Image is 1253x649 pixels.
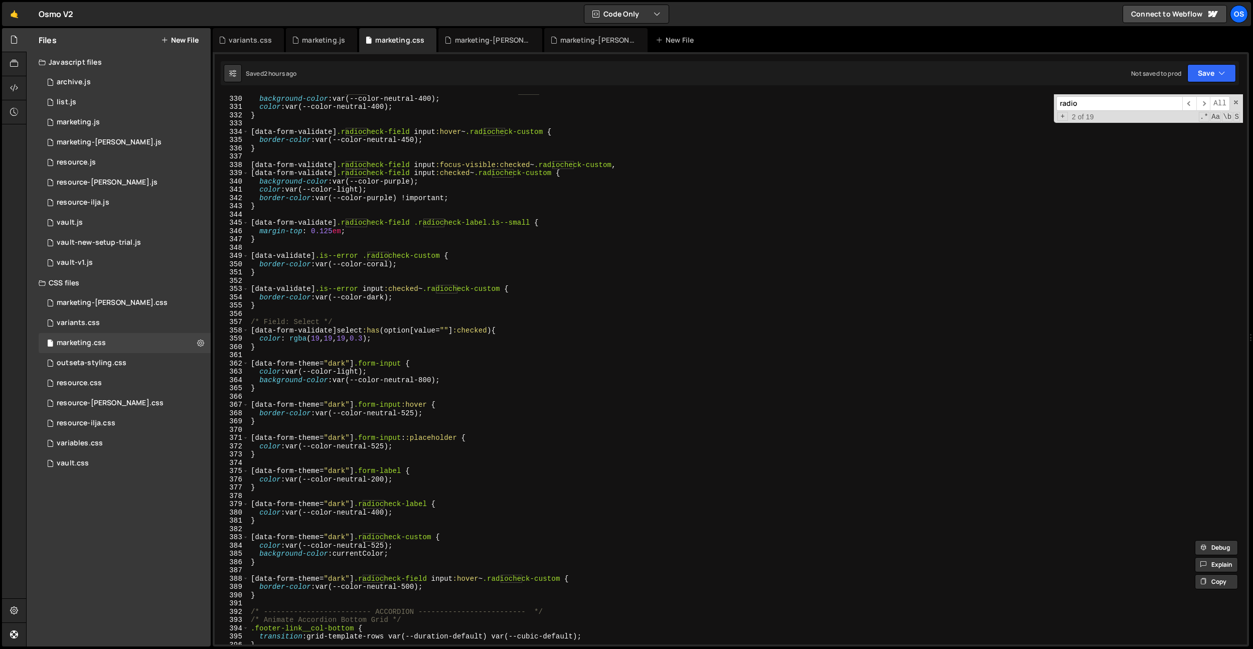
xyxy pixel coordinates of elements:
[39,393,211,413] div: 16596/46196.css
[1196,96,1210,111] span: ​
[215,95,249,103] div: 330
[215,211,249,219] div: 344
[215,533,249,542] div: 383
[215,235,249,244] div: 347
[57,379,102,388] div: resource.css
[1068,113,1098,121] span: 2 of 19
[1131,69,1181,78] div: Not saved to prod
[215,285,249,293] div: 353
[215,483,249,492] div: 377
[215,500,249,509] div: 379
[39,35,57,46] h2: Files
[215,434,249,442] div: 371
[215,517,249,525] div: 381
[215,152,249,161] div: 337
[57,158,96,167] div: resource.js
[215,119,249,128] div: 333
[215,608,249,616] div: 392
[39,213,211,233] div: 16596/45133.js
[2,2,27,26] a: 🤙
[215,459,249,467] div: 374
[1230,5,1248,23] div: Os
[39,132,211,152] div: 16596/45424.js
[1182,96,1196,111] span: ​
[215,301,249,310] div: 355
[215,368,249,376] div: 363
[215,327,249,335] div: 358
[1195,540,1238,555] button: Debug
[215,219,249,227] div: 345
[215,475,249,484] div: 376
[57,298,168,307] div: marketing-[PERSON_NAME].css
[39,8,73,20] div: Osmo V2
[215,591,249,600] div: 390
[1199,112,1209,122] span: RegExp Search
[1195,557,1238,572] button: Explain
[215,426,249,434] div: 370
[39,253,211,273] div: 16596/45132.js
[57,238,141,247] div: vault-new-setup-trial.js
[215,542,249,550] div: 384
[39,92,211,112] div: 16596/45151.js
[215,343,249,352] div: 360
[57,258,93,267] div: vault-v1.js
[215,277,249,285] div: 352
[57,359,126,368] div: outseta-styling.css
[1233,112,1240,122] span: Search In Selection
[57,318,100,328] div: variants.css
[215,194,249,203] div: 342
[455,35,530,45] div: marketing-[PERSON_NAME].css
[215,103,249,111] div: 331
[1187,64,1236,82] button: Save
[39,373,211,393] div: 16596/46199.css
[215,450,249,459] div: 373
[57,459,89,468] div: vault.css
[57,178,158,187] div: resource-[PERSON_NAME].js
[215,136,249,144] div: 335
[215,111,249,120] div: 332
[215,467,249,475] div: 375
[39,333,211,353] div: 16596/45446.css
[57,98,76,107] div: list.js
[215,550,249,558] div: 385
[215,409,249,418] div: 368
[39,313,211,333] div: 16596/45511.css
[215,442,249,451] div: 372
[57,218,83,227] div: vault.js
[215,566,249,575] div: 387
[229,35,272,45] div: variants.css
[215,310,249,318] div: 356
[215,575,249,583] div: 388
[215,360,249,368] div: 362
[1123,5,1227,23] a: Connect to Webflow
[215,161,249,170] div: 338
[215,351,249,360] div: 361
[215,384,249,393] div: 365
[39,233,211,253] div: 16596/45152.js
[264,69,297,78] div: 2 hours ago
[215,558,249,567] div: 386
[215,393,249,401] div: 366
[215,169,249,178] div: 339
[215,178,249,186] div: 340
[57,439,103,448] div: variables.css
[27,52,211,72] div: Javascript files
[215,128,249,136] div: 334
[584,5,669,23] button: Code Only
[1210,96,1230,111] span: Alt-Enter
[57,198,109,207] div: resource-ilja.js
[215,335,249,343] div: 359
[215,624,249,633] div: 394
[161,36,199,44] button: New File
[215,268,249,277] div: 351
[215,599,249,608] div: 391
[1057,112,1068,121] span: Toggle Replace mode
[1195,574,1238,589] button: Copy
[39,353,211,373] div: 16596/45156.css
[57,339,106,348] div: marketing.css
[57,138,162,147] div: marketing-[PERSON_NAME].js
[215,616,249,624] div: 393
[1056,96,1182,111] input: Search for
[1222,112,1232,122] span: Whole Word Search
[375,35,424,45] div: marketing.css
